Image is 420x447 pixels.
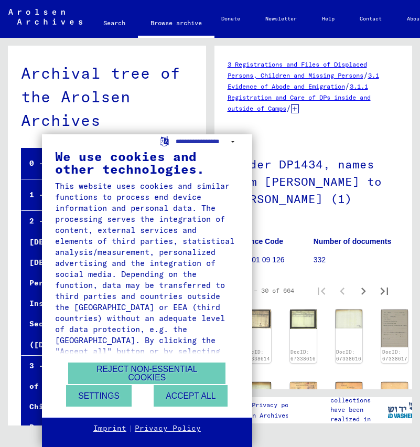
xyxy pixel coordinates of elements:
[135,423,201,434] a: Privacy Policy
[154,385,228,407] button: Accept all
[55,150,239,175] div: We use cookies and other technologies.
[93,423,126,434] a: Imprint
[68,363,225,384] button: Reject non-essential cookies
[66,385,132,407] button: Settings
[55,180,239,423] div: This website uses cookies and similar functions to process end device information and personal da...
